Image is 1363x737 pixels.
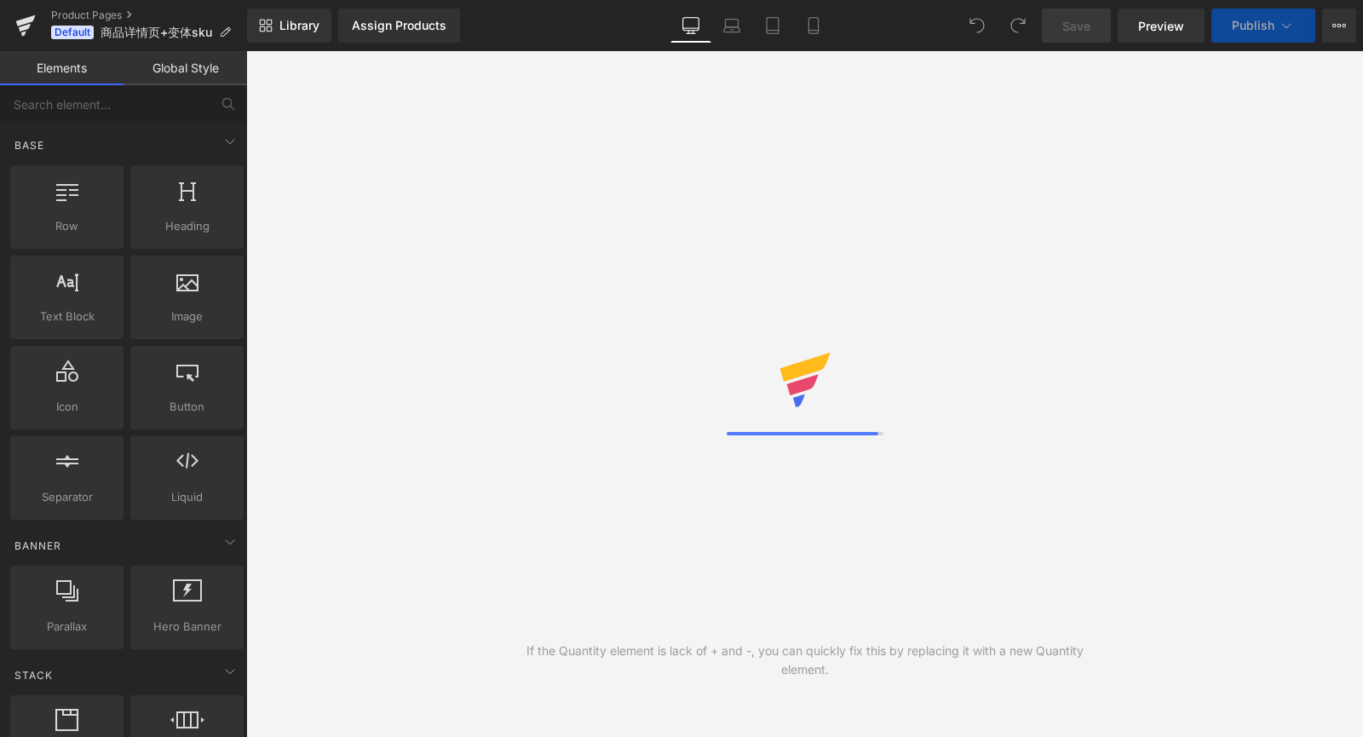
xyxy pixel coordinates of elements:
span: 商品详情页+变体sku [101,26,212,39]
span: Library [279,18,319,33]
div: Assign Products [352,19,446,32]
a: Tablet [752,9,793,43]
a: Desktop [670,9,711,43]
button: Publish [1211,9,1315,43]
span: Icon [15,398,118,416]
a: Laptop [711,9,752,43]
span: Save [1062,17,1090,35]
span: Publish [1232,19,1274,32]
span: Separator [15,488,118,506]
div: If the Quantity element is lack of + and -, you can quickly fix this by replacing it with a new Q... [526,642,1084,679]
span: Image [135,308,239,325]
span: Banner [13,538,63,554]
span: Heading [135,217,239,235]
span: Button [135,398,239,416]
span: Liquid [135,488,239,506]
a: New Library [247,9,331,43]
span: Hero Banner [135,618,239,636]
a: Global Style [124,51,247,85]
a: Preview [1118,9,1205,43]
span: Row [15,217,118,235]
span: Preview [1138,17,1184,35]
span: Parallax [15,618,118,636]
span: Stack [13,667,55,683]
span: Text Block [15,308,118,325]
button: Undo [960,9,994,43]
a: Product Pages [51,9,247,22]
a: Mobile [793,9,834,43]
button: More [1322,9,1356,43]
span: Base [13,137,46,153]
button: Redo [1001,9,1035,43]
span: Default [51,26,94,39]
